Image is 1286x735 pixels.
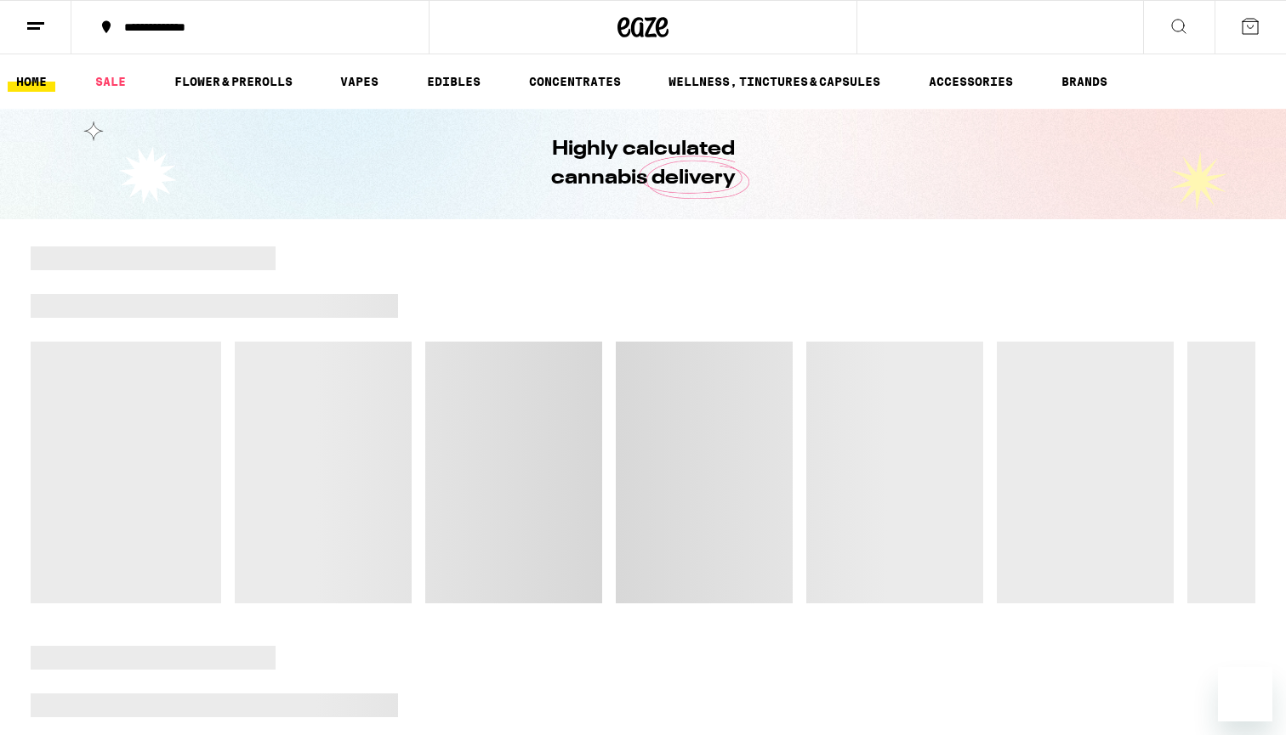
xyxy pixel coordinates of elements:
[87,71,134,92] a: SALE
[1218,667,1272,721] iframe: Button to launch messaging window
[920,71,1021,92] a: ACCESSORIES
[521,71,629,92] a: CONCENTRATES
[503,135,783,193] h1: Highly calculated cannabis delivery
[332,71,387,92] a: VAPES
[8,71,55,92] a: HOME
[660,71,889,92] a: WELLNESS, TINCTURES & CAPSULES
[1053,71,1116,92] a: BRANDS
[166,71,301,92] a: FLOWER & PREROLLS
[418,71,489,92] a: EDIBLES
